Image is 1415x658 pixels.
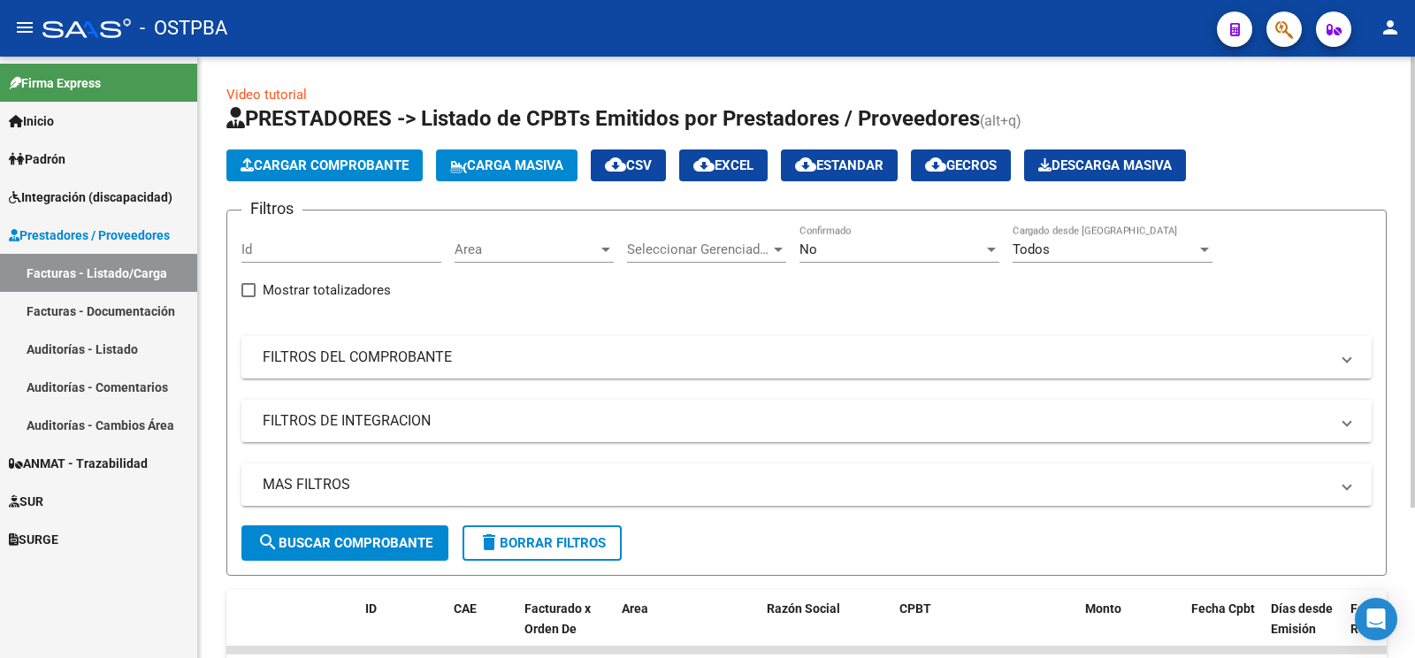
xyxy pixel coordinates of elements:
[226,87,307,103] a: Video tutorial
[450,157,563,173] span: Carga Masiva
[693,154,715,175] mat-icon: cloud_download
[899,601,931,616] span: CPBT
[795,157,883,173] span: Estandar
[9,226,170,245] span: Prestadores / Proveedores
[1013,241,1050,257] span: Todos
[1024,149,1186,181] app-download-masive: Descarga masiva de comprobantes (adjuntos)
[241,525,448,561] button: Buscar Comprobante
[9,111,54,131] span: Inicio
[241,400,1372,442] mat-expansion-panel-header: FILTROS DE INTEGRACION
[463,525,622,561] button: Borrar Filtros
[9,492,43,511] span: SUR
[781,149,898,181] button: Estandar
[241,463,1372,506] mat-expansion-panel-header: MAS FILTROS
[241,336,1372,379] mat-expansion-panel-header: FILTROS DEL COMPROBANTE
[1191,601,1255,616] span: Fecha Cpbt
[1024,149,1186,181] button: Descarga Masiva
[455,241,598,257] span: Area
[365,601,377,616] span: ID
[605,154,626,175] mat-icon: cloud_download
[767,601,840,616] span: Razón Social
[9,73,101,93] span: Firma Express
[622,601,648,616] span: Area
[9,149,65,169] span: Padrón
[911,149,1011,181] button: Gecros
[436,149,577,181] button: Carga Masiva
[679,149,768,181] button: EXCEL
[226,149,423,181] button: Cargar Comprobante
[241,196,302,221] h3: Filtros
[925,154,946,175] mat-icon: cloud_download
[9,530,58,549] span: SURGE
[478,535,606,551] span: Borrar Filtros
[263,411,1329,431] mat-panel-title: FILTROS DE INTEGRACION
[925,157,997,173] span: Gecros
[226,106,980,131] span: PRESTADORES -> Listado de CPBTs Emitidos por Prestadores / Proveedores
[799,241,817,257] span: No
[9,187,172,207] span: Integración (discapacidad)
[1085,601,1121,616] span: Monto
[263,348,1329,367] mat-panel-title: FILTROS DEL COMPROBANTE
[1355,598,1397,640] div: Open Intercom Messenger
[241,157,409,173] span: Cargar Comprobante
[1038,157,1172,173] span: Descarga Masiva
[795,154,816,175] mat-icon: cloud_download
[478,532,500,553] mat-icon: delete
[1271,601,1333,636] span: Días desde Emisión
[14,17,35,38] mat-icon: menu
[605,157,652,173] span: CSV
[263,279,391,301] span: Mostrar totalizadores
[1380,17,1401,38] mat-icon: person
[591,149,666,181] button: CSV
[524,601,591,636] span: Facturado x Orden De
[627,241,770,257] span: Seleccionar Gerenciador
[140,9,227,48] span: - OSTPBA
[9,454,148,473] span: ANMAT - Trazabilidad
[693,157,753,173] span: EXCEL
[263,475,1329,494] mat-panel-title: MAS FILTROS
[257,535,432,551] span: Buscar Comprobante
[454,601,477,616] span: CAE
[980,112,1021,129] span: (alt+q)
[1350,601,1400,636] span: Fecha Recibido
[257,532,279,553] mat-icon: search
